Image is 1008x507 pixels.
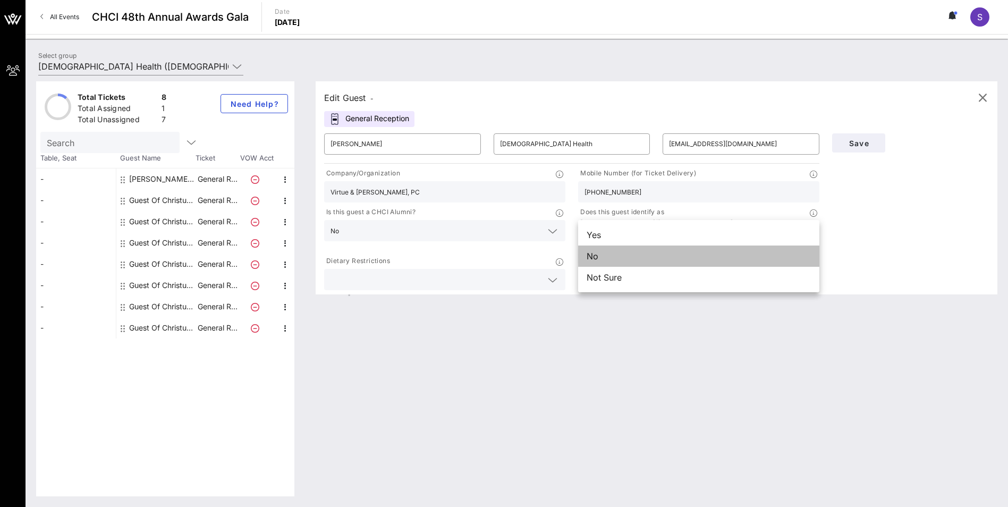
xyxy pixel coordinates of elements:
[578,207,810,228] p: Does this guest identify as [DEMOGRAPHIC_DATA]/[DEMOGRAPHIC_DATA]?
[238,153,275,164] span: VOW Acct
[129,232,196,253] div: Guest Of Christus Health
[36,168,116,190] div: -
[116,153,196,164] span: Guest Name
[196,275,239,296] p: General R…
[196,232,239,253] p: General R…
[34,9,86,26] a: All Events
[36,296,116,317] div: -
[162,92,166,105] div: 8
[324,111,414,127] div: General Reception
[38,52,77,60] label: Select group
[196,190,239,211] p: General R…
[324,207,416,218] p: Is this guest a CHCI Alumni?
[92,9,249,25] span: CHCI 48th Annual Awards Gala
[331,136,475,153] input: First Name*
[162,114,166,128] div: 7
[324,256,390,267] p: Dietary Restrictions
[129,168,196,190] div: Paul Bollinger Christus Health
[196,296,239,317] p: General R…
[578,168,696,179] p: Mobile Number (for Ticket Delivery)
[275,6,300,17] p: Date
[832,133,885,153] button: Save
[36,190,116,211] div: -
[324,90,374,105] div: Edit Guest
[36,253,116,275] div: -
[129,211,196,232] div: Guest Of Christus Health
[196,211,239,232] p: General R…
[36,153,116,164] span: Table, Seat
[578,246,819,267] div: No
[162,103,166,116] div: 1
[196,317,239,339] p: General R…
[500,136,644,153] input: Last Name*
[78,92,157,105] div: Total Tickets
[977,12,982,22] span: S
[36,211,116,232] div: -
[129,275,196,296] div: Guest Of Christus Health
[196,153,238,164] span: Ticket
[129,317,196,339] div: Guest Of Christus Health
[36,317,116,339] div: -
[230,99,279,108] span: Need Help?
[275,17,300,28] p: [DATE]
[324,168,400,179] p: Company/Organization
[129,296,196,317] div: Guest Of Christus Health
[331,227,339,235] div: No
[578,267,819,288] div: Not Sure
[370,95,374,103] span: -
[841,139,877,148] span: Save
[578,224,819,246] div: Yes
[669,136,813,153] input: Email*
[324,220,565,241] div: No
[129,253,196,275] div: Guest Of Christus Health
[50,13,79,21] span: All Events
[36,232,116,253] div: -
[78,114,157,128] div: Total Unassigned
[129,190,196,211] div: Guest Of Christus Health
[196,168,239,190] p: General R…
[970,7,989,27] div: S
[78,103,157,116] div: Total Assigned
[36,275,116,296] div: -
[221,94,288,113] button: Need Help?
[196,253,239,275] p: General R…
